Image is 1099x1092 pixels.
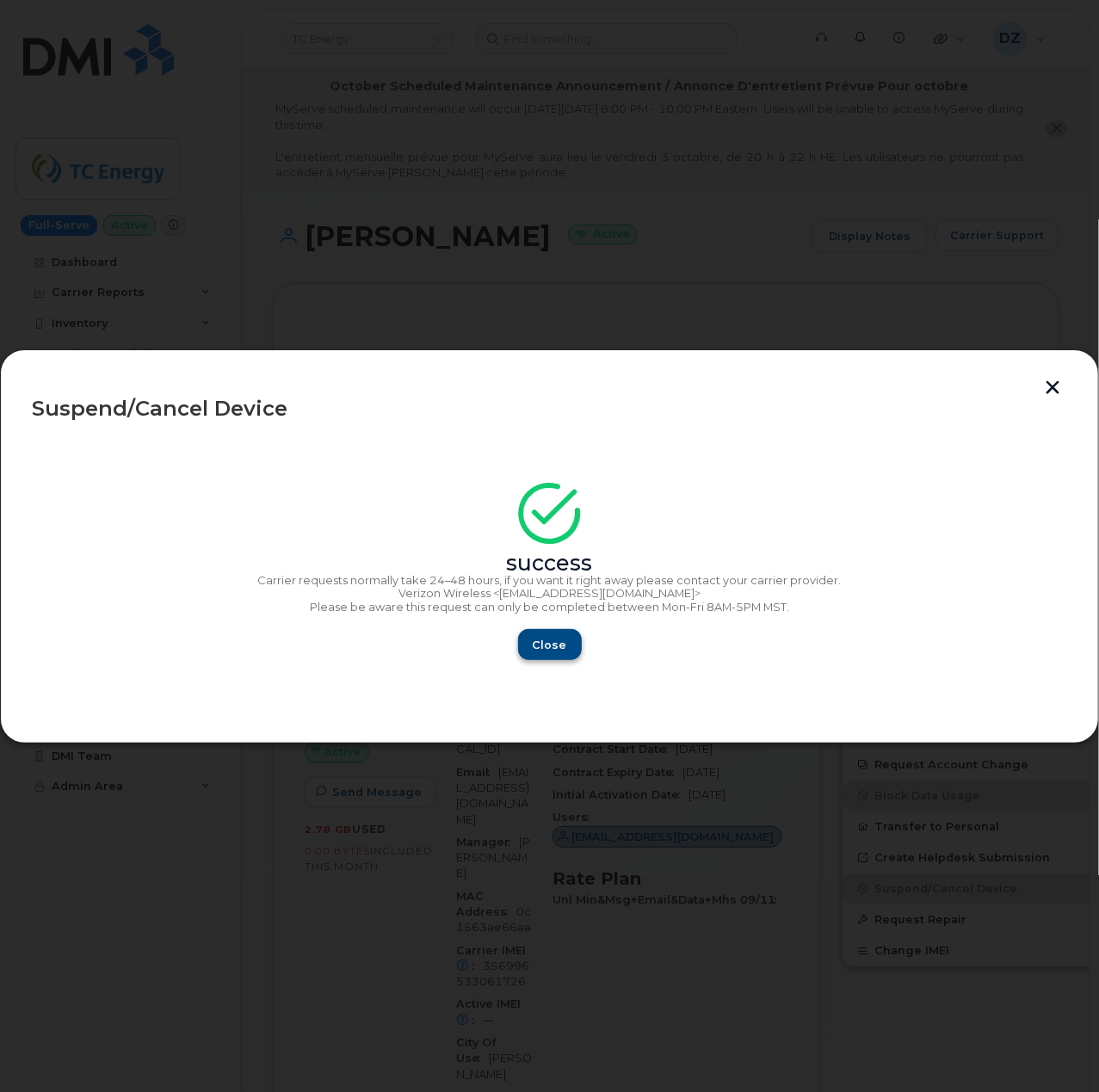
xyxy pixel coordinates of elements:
[32,557,1067,571] div: success
[1024,1017,1086,1079] iframe: Messenger Launcher
[32,398,1067,419] div: Suspend/Cancel Device
[32,601,1067,614] p: Please be aware this request can only be completed between Mon-Fri 8AM-5PM MST.
[518,629,582,660] button: Close
[533,637,567,653] span: Close
[32,574,1067,588] p: Carrier requests normally take 24–48 hours, if you want it right away please contact your carrier...
[32,587,1067,601] p: Verizon Wireless <[EMAIL_ADDRESS][DOMAIN_NAME]>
